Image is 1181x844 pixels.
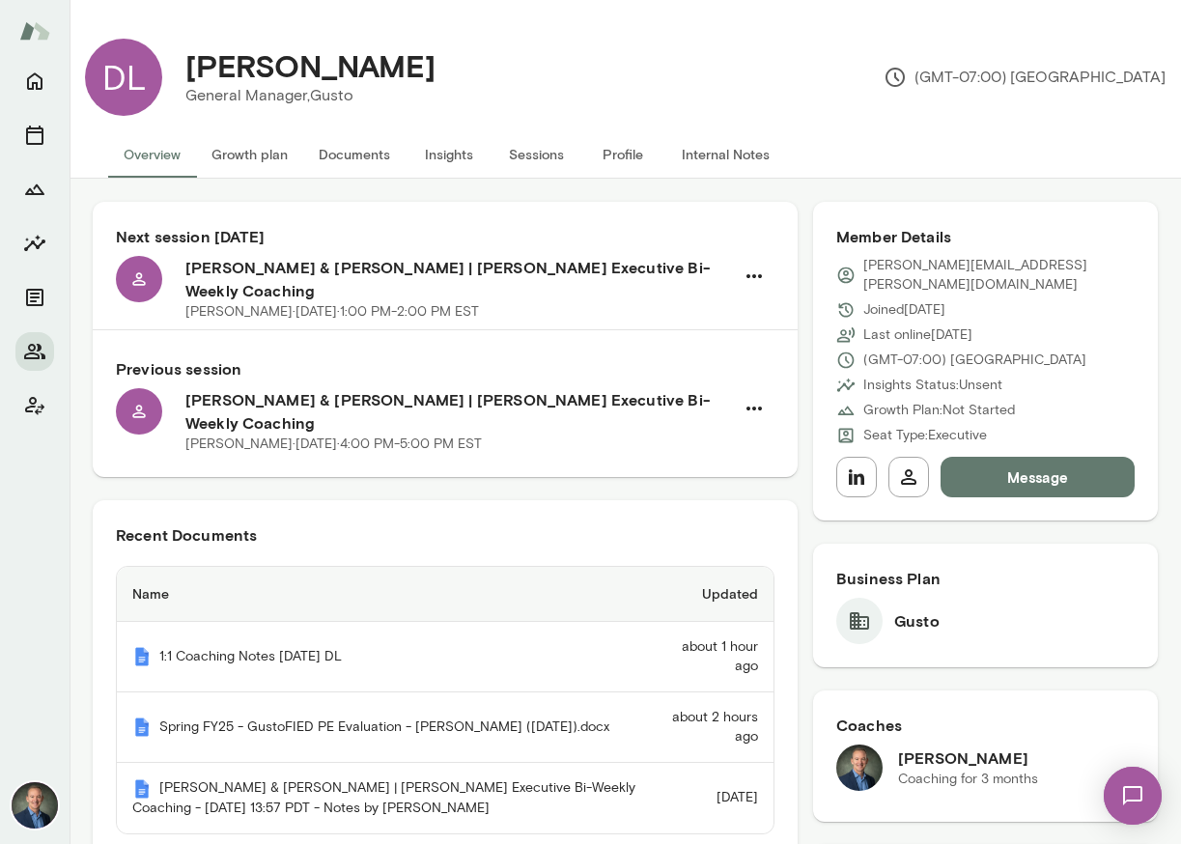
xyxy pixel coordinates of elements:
p: Joined [DATE] [863,300,945,320]
h6: Coaches [836,714,1135,737]
p: Insights Status: Unsent [863,376,1002,395]
th: [PERSON_NAME] & [PERSON_NAME] | [PERSON_NAME] Executive Bi-Weekly Coaching - [DATE] 13:57 PDT - N... [117,763,657,833]
div: DL [85,39,162,116]
h6: Next session [DATE] [116,225,774,248]
th: Name [117,567,657,622]
th: 1:1 Coaching Notes [DATE] DL [117,622,657,692]
button: Growth Plan [15,170,54,209]
p: Coaching for 3 months [898,770,1038,789]
img: Michael Alden [836,745,883,791]
button: Client app [15,386,54,425]
h6: Member Details [836,225,1135,248]
th: Updated [657,567,773,622]
p: [PERSON_NAME] · [DATE] · 1:00 PM-2:00 PM EST [185,302,479,322]
button: Home [15,62,54,100]
td: [DATE] [657,763,773,833]
button: Sessions [15,116,54,155]
img: Mento [132,717,152,737]
h6: Previous session [116,357,774,380]
img: Mento [132,779,152,799]
p: [PERSON_NAME][EMAIL_ADDRESS][PERSON_NAME][DOMAIN_NAME] [863,256,1135,295]
th: Spring FY25 - GustoFIED PE Evaluation - [PERSON_NAME] ([DATE]).docx [117,692,657,763]
h6: [PERSON_NAME] & [PERSON_NAME] | [PERSON_NAME] Executive Bi-Weekly Coaching [185,256,734,302]
p: Seat Type: Executive [863,426,987,445]
button: Members [15,332,54,371]
td: about 1 hour ago [657,622,773,692]
button: Internal Notes [666,131,785,178]
button: Overview [108,131,196,178]
p: General Manager, Gusto [185,84,436,107]
button: Message [941,457,1135,497]
button: Profile [579,131,666,178]
p: (GMT-07:00) [GEOGRAPHIC_DATA] [884,66,1166,89]
p: Last online [DATE] [863,325,972,345]
button: Documents [303,131,406,178]
button: Sessions [492,131,579,178]
button: Growth plan [196,131,303,178]
img: Mento [19,13,50,49]
img: Mento [132,647,152,666]
h6: [PERSON_NAME] [898,746,1038,770]
p: Growth Plan: Not Started [863,401,1015,420]
h6: Recent Documents [116,523,774,547]
button: Insights [15,224,54,263]
p: [PERSON_NAME] · [DATE] · 4:00 PM-5:00 PM EST [185,435,482,454]
button: Documents [15,278,54,317]
h4: [PERSON_NAME] [185,47,436,84]
td: about 2 hours ago [657,692,773,763]
button: Insights [406,131,492,178]
p: (GMT-07:00) [GEOGRAPHIC_DATA] [863,351,1086,370]
h6: Gusto [894,609,940,633]
h6: [PERSON_NAME] & [PERSON_NAME] | [PERSON_NAME] Executive Bi-Weekly Coaching [185,388,734,435]
h6: Business Plan [836,567,1135,590]
img: Michael Alden [12,782,58,829]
